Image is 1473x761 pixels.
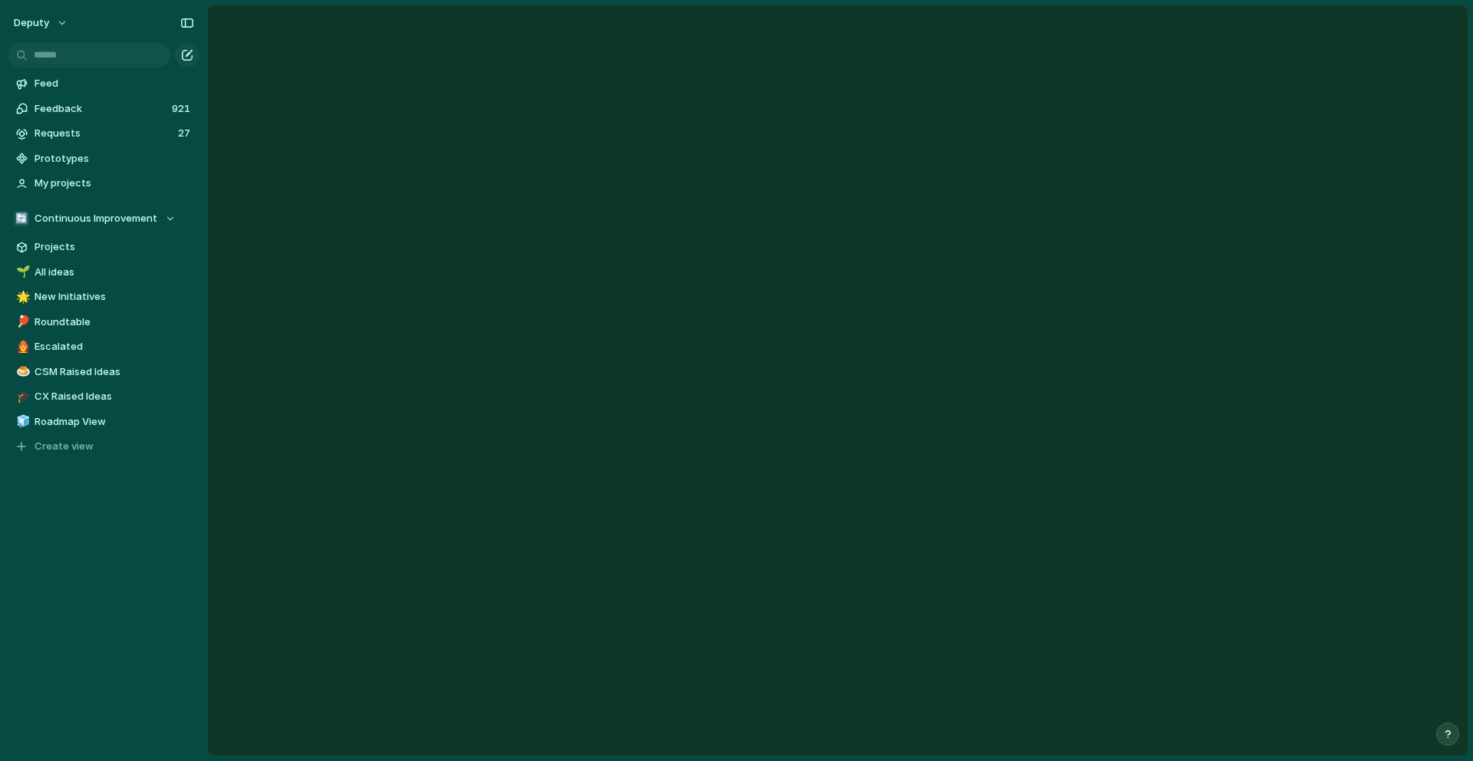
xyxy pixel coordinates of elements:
[7,11,76,35] button: deputy
[14,289,29,305] button: 🌟
[16,263,27,281] div: 🌱
[35,151,194,166] span: Prototypes
[172,101,193,117] span: 921
[16,388,27,406] div: 🎓
[14,15,49,31] span: deputy
[35,211,157,226] span: Continuous Improvement
[8,385,199,408] a: 🎓CX Raised Ideas
[8,72,199,95] a: Feed
[14,315,29,330] button: 🏓
[8,97,199,120] a: Feedback921
[35,315,194,330] span: Roundtable
[8,361,199,384] a: 🍮CSM Raised Ideas
[14,211,29,226] div: 🔄
[14,389,29,404] button: 🎓
[35,364,194,380] span: CSM Raised Ideas
[35,389,194,404] span: CX Raised Ideas
[35,339,194,354] span: Escalated
[35,265,194,280] span: All ideas
[8,435,199,458] button: Create view
[14,265,29,280] button: 🌱
[35,76,194,91] span: Feed
[16,363,27,380] div: 🍮
[8,236,199,259] a: Projects
[14,364,29,380] button: 🍮
[8,410,199,433] a: 🧊Roadmap View
[16,338,27,356] div: 👨‍🚒
[8,122,199,145] a: Requests27
[16,413,27,430] div: 🧊
[35,126,173,141] span: Requests
[8,172,199,195] a: My projects
[35,289,194,305] span: New Initiatives
[35,176,194,191] span: My projects
[35,414,194,430] span: Roadmap View
[8,311,199,334] a: 🏓Roundtable
[35,239,194,255] span: Projects
[8,261,199,284] a: 🌱All ideas
[8,335,199,358] a: 👨‍🚒Escalated
[16,313,27,331] div: 🏓
[35,101,167,117] span: Feedback
[14,414,29,430] button: 🧊
[14,339,29,354] button: 👨‍🚒
[8,285,199,308] a: 🌟New Initiatives
[8,147,199,170] a: Prototypes
[35,439,94,454] span: Create view
[178,126,193,141] span: 27
[16,288,27,306] div: 🌟
[8,207,199,230] button: 🔄Continuous Improvement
